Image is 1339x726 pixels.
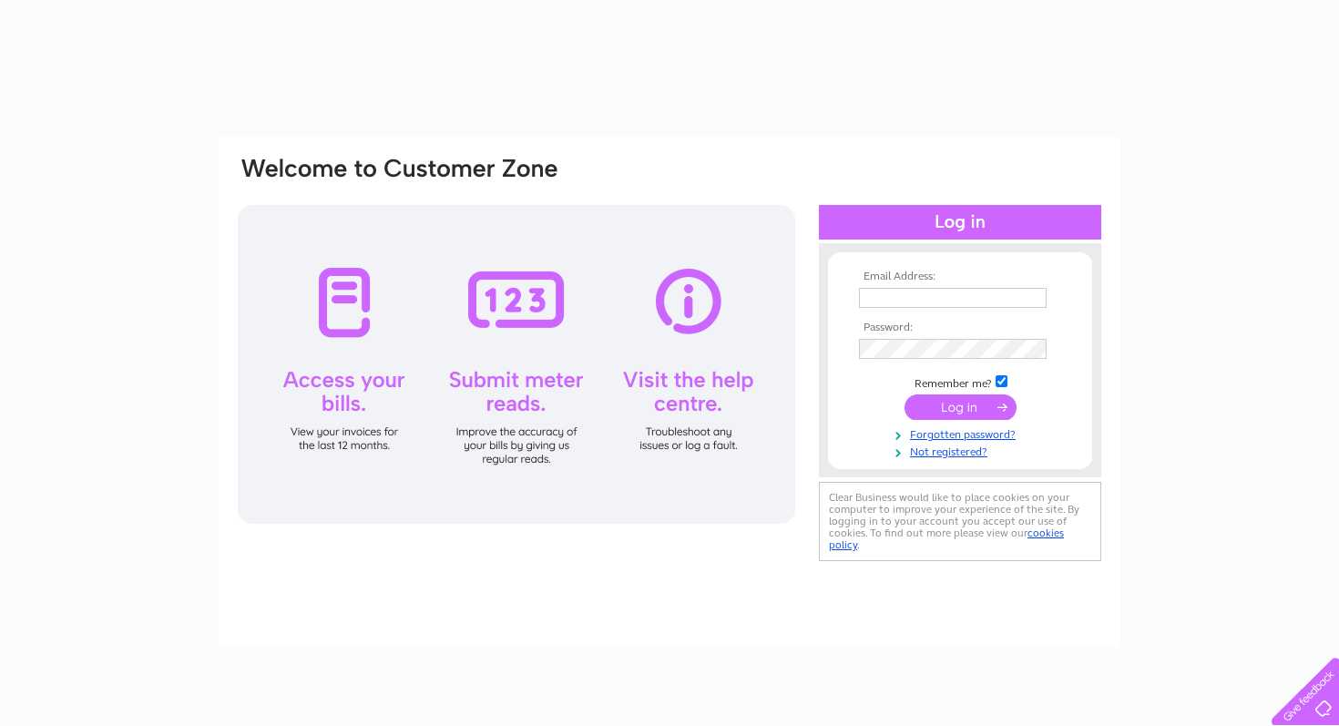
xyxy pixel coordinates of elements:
td: Remember me? [854,373,1066,391]
a: Forgotten password? [859,424,1066,442]
th: Password: [854,322,1066,334]
a: Not registered? [859,442,1066,459]
a: cookies policy [829,527,1064,551]
div: Clear Business would like to place cookies on your computer to improve your experience of the sit... [819,482,1101,561]
th: Email Address: [854,271,1066,283]
input: Submit [905,394,1017,420]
